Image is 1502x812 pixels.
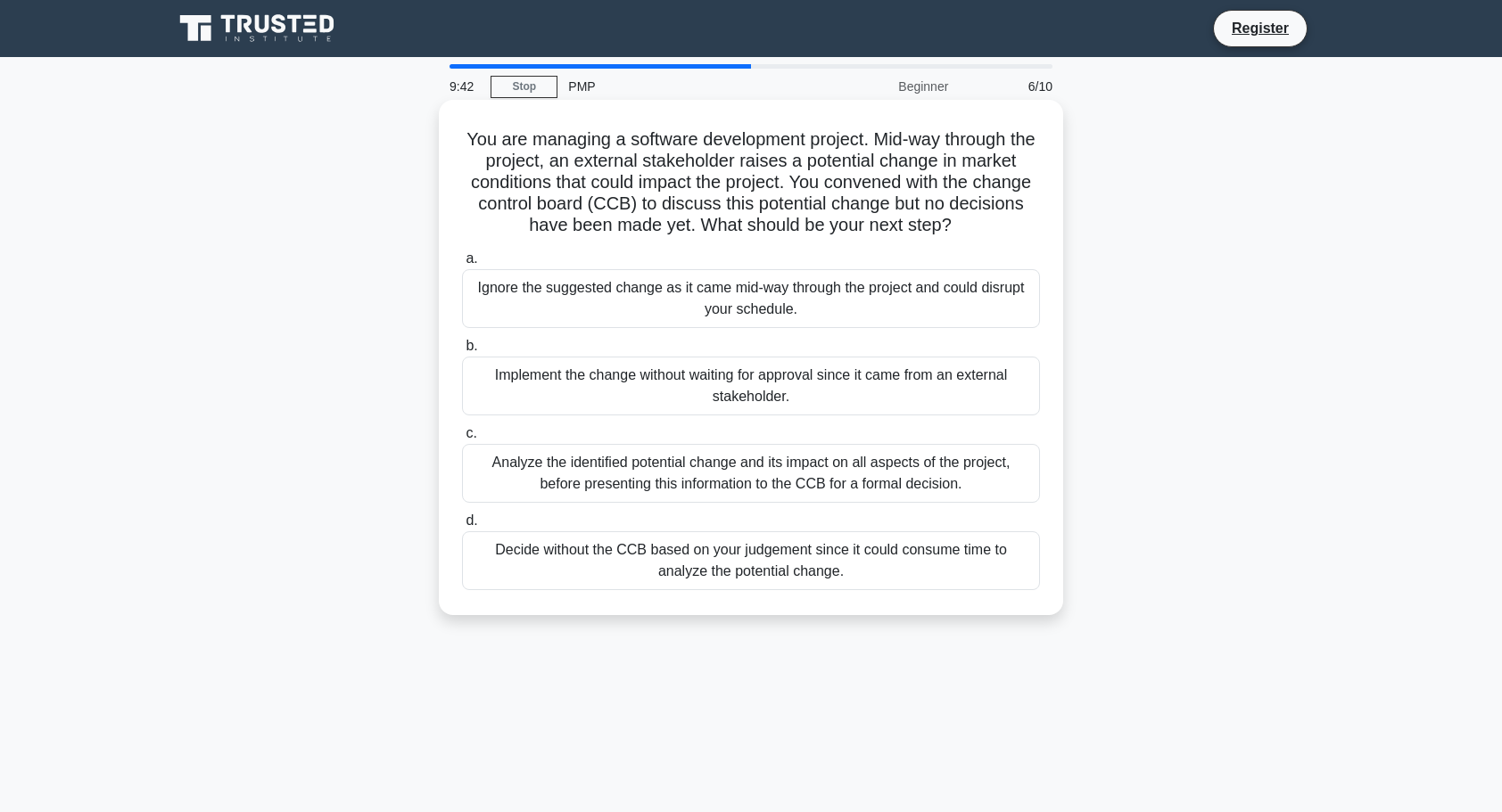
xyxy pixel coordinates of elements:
span: a. [466,250,477,266]
div: Decide without the CCB based on your judgement since it could consume time to analyze the potenti... [462,531,1040,590]
h5: You are managing a software development project. Mid-way through the project, an external stakeho... [460,128,1042,237]
a: Stop [491,76,557,98]
div: Beginner [803,69,959,104]
span: b. [466,338,477,353]
div: PMP [557,69,803,104]
div: 9:42 [439,69,491,104]
a: Register [1221,17,1300,39]
span: d. [466,513,477,528]
div: Analyze the identified potential change and its impact on all aspects of the project, before pres... [462,444,1040,503]
div: 6/10 [959,69,1063,104]
span: c. [466,425,476,440]
div: Ignore the suggested change as it came mid-way through the project and could disrupt your schedule. [462,269,1040,328]
div: Implement the change without waiting for approval since it came from an external stakeholder. [462,357,1040,415]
